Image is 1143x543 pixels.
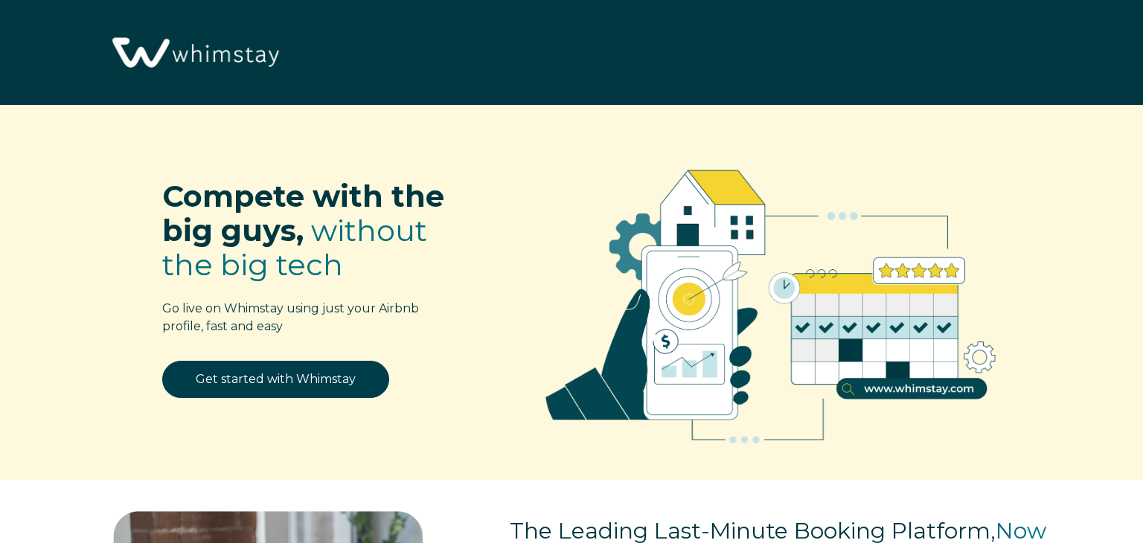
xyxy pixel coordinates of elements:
[162,178,444,248] span: Compete with the big guys,
[509,127,1033,471] img: RBO Ilustrations-02
[162,361,389,398] a: Get started with Whimstay
[104,7,284,100] img: Whimstay Logo-02 1
[162,301,419,333] span: Go live on Whimstay using just your Airbnb profile, fast and easy
[162,212,427,283] span: without the big tech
